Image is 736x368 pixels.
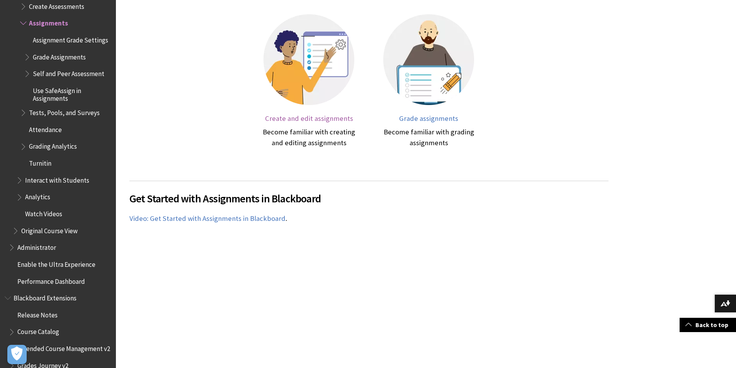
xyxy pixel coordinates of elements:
[25,191,50,201] span: Analytics
[377,14,481,148] a: Illustration of a person grading an assignment Grade assignments Become familiar with grading ass...
[17,275,85,285] span: Performance Dashboard
[21,224,78,235] span: Original Course View
[29,106,100,117] span: Tests, Pools, and Surveys
[263,14,354,105] img: Illustration of a person editing a page
[17,258,95,268] span: Enable the Ultra Experience
[25,174,89,184] span: Interact with Students
[25,207,62,218] span: Watch Videos
[33,84,110,102] span: Use SafeAssign in Assignments
[33,67,104,78] span: Self and Peer Assessment
[129,190,609,207] span: Get Started with Assignments in Blackboard
[17,326,59,336] span: Course Catalog
[29,123,62,134] span: Attendance
[29,17,68,27] span: Assignments
[29,140,77,151] span: Grading Analytics
[129,214,286,223] a: Video: Get Started with Assignments in Blackboard
[14,292,76,302] span: Blackboard Extensions
[377,127,481,148] div: Become familiar with grading assignments
[129,214,609,224] p: .
[33,51,86,61] span: Grade Assignments
[17,309,58,319] span: Release Notes
[7,345,27,364] button: Open Preferences
[257,127,361,148] div: Become familiar with creating and editing assignments
[680,318,736,332] a: Back to top
[383,14,474,105] img: Illustration of a person grading an assignment
[265,114,353,123] span: Create and edit assignments
[17,241,56,251] span: Administrator
[29,157,51,167] span: Turnitin
[257,14,361,148] a: Illustration of a person editing a page Create and edit assignments Become familiar with creating...
[399,114,458,123] span: Grade assignments
[33,34,108,44] span: Assignment Grade Settings
[17,342,110,353] span: Extended Course Management v2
